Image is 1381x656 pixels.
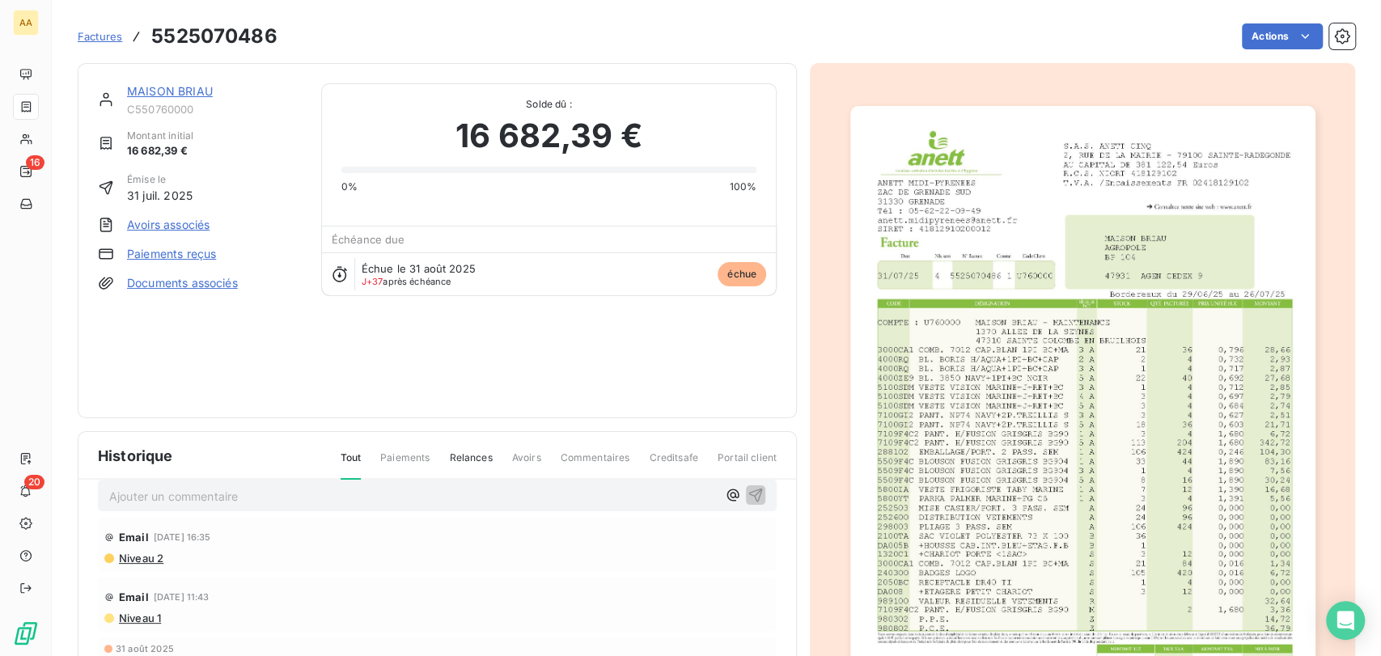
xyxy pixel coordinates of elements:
[98,445,173,467] span: Historique
[119,531,149,544] span: Email
[341,97,756,112] span: Solde dû :
[117,612,161,624] span: Niveau 1
[127,143,193,159] span: 16 682,39 €
[362,262,476,275] span: Échue le 31 août 2025
[127,103,302,116] span: C550760000
[362,276,383,287] span: J+37
[449,451,492,478] span: Relances
[341,180,358,194] span: 0%
[13,620,39,646] img: Logo LeanPay
[151,22,277,51] h3: 5525070486
[116,644,174,654] span: 31 août 2025
[119,590,149,603] span: Email
[332,233,405,246] span: Échéance due
[13,10,39,36] div: AA
[127,217,210,233] a: Avoirs associés
[154,592,210,602] span: [DATE] 11:43
[455,112,642,160] span: 16 682,39 €
[127,275,238,291] a: Documents associés
[78,28,122,44] a: Factures
[127,246,216,262] a: Paiements reçus
[1326,601,1365,640] div: Open Intercom Messenger
[154,532,211,542] span: [DATE] 16:35
[1242,23,1323,49] button: Actions
[718,451,777,478] span: Portail client
[649,451,698,478] span: Creditsafe
[24,475,44,489] span: 20
[380,451,430,478] span: Paiements
[78,30,122,43] span: Factures
[127,84,213,98] a: MAISON BRIAU
[729,180,756,194] span: 100%
[117,552,163,565] span: Niveau 2
[127,172,193,187] span: Émise le
[512,451,541,478] span: Avoirs
[127,187,193,204] span: 31 juil. 2025
[718,262,766,286] span: échue
[561,451,630,478] span: Commentaires
[127,129,193,143] span: Montant initial
[26,155,44,170] span: 16
[341,451,362,480] span: Tout
[362,277,451,286] span: après échéance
